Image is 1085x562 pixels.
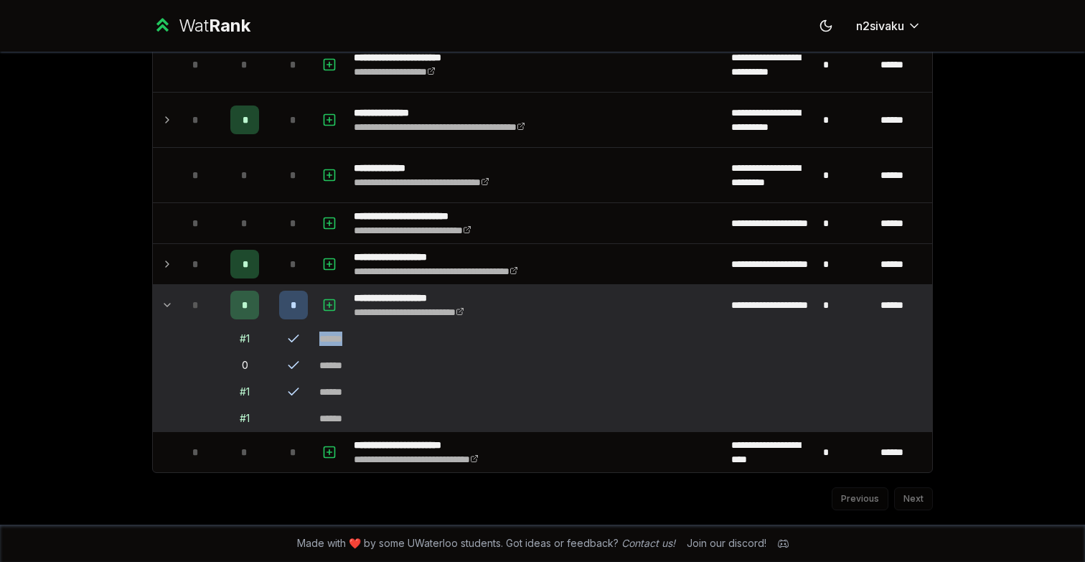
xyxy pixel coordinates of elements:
[297,536,675,551] span: Made with ❤️ by some UWaterloo students. Got ideas or feedback?
[209,15,250,36] span: Rank
[845,13,933,39] button: n2sivaku
[687,536,766,551] div: Join our discord!
[856,17,904,34] span: n2sivaku
[152,14,250,37] a: WatRank
[240,411,250,426] div: # 1
[240,332,250,346] div: # 1
[621,537,675,549] a: Contact us!
[240,385,250,399] div: # 1
[179,14,250,37] div: Wat
[216,352,273,378] td: 0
